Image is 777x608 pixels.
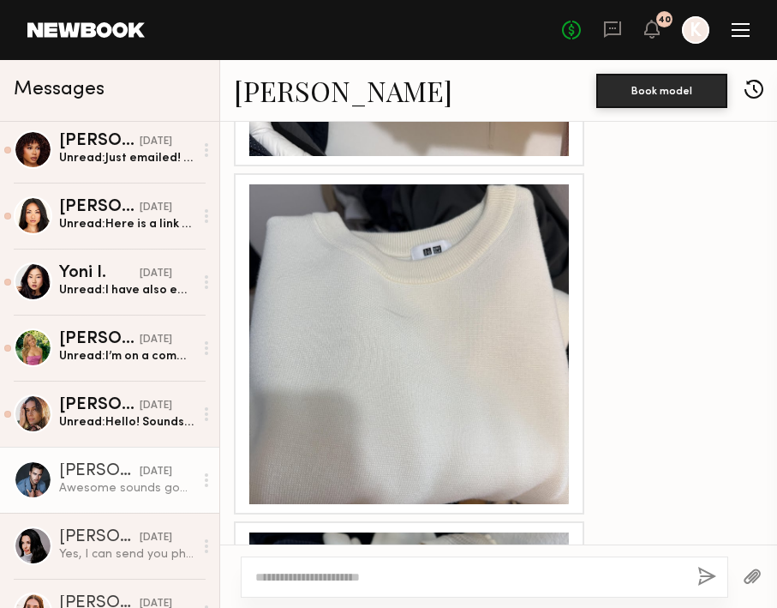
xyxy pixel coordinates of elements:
[59,529,140,546] div: [PERSON_NAME]
[59,331,140,348] div: [PERSON_NAME]
[140,530,172,546] div: [DATE]
[140,266,172,282] div: [DATE]
[59,546,194,563] div: Yes, I can send you photos first thing [DATE]. Thank you!
[596,74,727,108] button: Book model
[140,464,172,480] div: [DATE]
[59,216,194,232] div: Unread: Here is a link with a commercial reel, as well as a bunch of photos and digitals of my ha...
[59,463,140,480] div: [PERSON_NAME]
[140,200,172,216] div: [DATE]
[140,332,172,348] div: [DATE]
[59,150,194,166] div: Unread: Just emailed! Thank you [PERSON_NAME]
[59,133,140,150] div: [PERSON_NAME]
[14,80,105,99] span: Messages
[59,348,194,364] div: Unread: I’m on a commercial Shoot right now, was on one [DATE]. I’m a full time model/actress so ...
[140,134,172,150] div: [DATE]
[59,282,194,298] div: Unread: I have also emailed commercial work example that could be somewhat relevant. Thank you!
[59,480,194,497] div: Awesome sounds good enjoy your weekend!
[596,82,727,97] a: Book model
[59,199,140,216] div: [PERSON_NAME]
[140,398,172,414] div: [DATE]
[59,265,140,282] div: Yoni I.
[59,414,194,430] div: Unread: Hello! Sounds good, I’ll shoot an email over shortly (:
[658,15,671,25] div: 40
[234,72,452,109] a: [PERSON_NAME]
[682,16,709,44] a: K
[59,397,140,414] div: [PERSON_NAME]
